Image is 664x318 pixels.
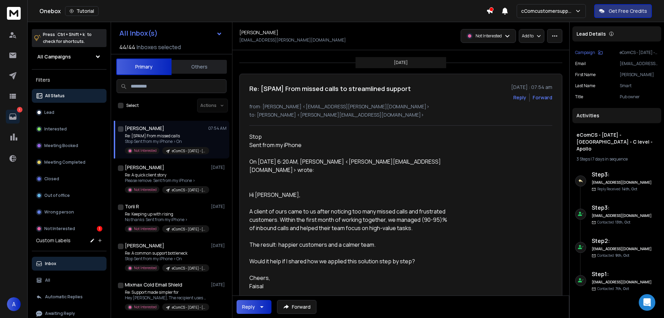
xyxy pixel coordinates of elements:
[32,172,107,186] button: Closed
[32,89,107,103] button: All Status
[134,265,157,271] p: Not Interested
[597,187,637,192] p: Reply Received
[134,226,157,231] p: Not Interested
[17,107,22,112] p: 1
[615,286,629,291] span: 7th, Oct
[277,300,316,314] button: Forward
[125,290,208,295] p: Re: Support made simpler for
[137,43,181,51] h3: Inboxes selected
[32,222,107,236] button: Not Interested1
[44,193,70,198] p: Out of office
[249,84,411,93] h1: Re: [SPAM] From missed calls to streamlined support
[44,209,74,215] p: Wrong person
[134,305,157,310] p: Not Interested
[592,170,652,179] h6: Step 3 :
[172,266,205,271] p: eComCS - [DATE] - [GEOGRAPHIC_DATA] - C level - Apollo
[172,305,205,310] p: eComCS - [DATE] - [GEOGRAPHIC_DATA] - C level - Apollo
[125,139,208,144] p: Stop Sent from my iPhone > On
[45,294,83,300] p: Automatic Replies
[575,50,595,55] p: Campaign
[44,176,59,182] p: Closed
[65,6,99,16] button: Tutorial
[592,203,652,212] h6: Step 3 :
[126,103,139,108] label: Select
[125,211,208,217] p: Re: Keeping up with rising
[39,6,486,16] div: Onebox
[249,157,451,182] blockquote: On [DATE] 6:20 AM, [PERSON_NAME] <[PERSON_NAME][EMAIL_ADDRESS][DOMAIN_NAME]> wrote:
[44,226,75,231] p: Not Interested
[45,311,75,316] p: Awaiting Reply
[572,108,661,123] div: Activities
[114,26,228,40] button: All Inbox(s)
[615,220,630,225] span: 13th, Oct
[622,187,637,191] span: 14th, Oct
[125,217,208,222] p: No thanks Sent from my iPhone >
[597,253,629,258] p: Contacted
[32,75,107,85] h3: Filters
[575,61,586,66] p: Email
[249,141,451,149] div: Sent from my iPhone
[125,178,208,183] p: Please remove. Sent from my iPhone >
[577,131,657,152] h1: eComCS - [DATE] - [GEOGRAPHIC_DATA] - C level - Apollo
[597,286,629,291] p: Contacted
[134,187,157,192] p: Not Interested
[125,242,164,249] h1: [PERSON_NAME]
[125,281,182,288] h1: Mixmax Cold Email Shield
[239,29,278,36] h1: [PERSON_NAME]
[125,164,164,171] h1: [PERSON_NAME]
[125,133,208,139] p: Re: [SPAM] From missed calls
[620,94,658,100] p: Pub owner
[249,274,451,315] div: Cheers, Faisal “If you’d like to opt out of future messages, simply reply with ‘Remove’ or ‘Stop,...
[476,33,502,39] p: Not Interested
[237,300,271,314] button: Reply
[119,43,135,51] span: 44 / 44
[208,126,227,131] p: 07:54 AM
[620,50,658,55] p: eComCS - [DATE] - [GEOGRAPHIC_DATA] - C level - Apollo
[249,207,451,232] div: A client of ours came to us after noticing too many missed calls and frustrated customers. Within...
[639,294,655,311] div: Open Intercom Messenger
[32,155,107,169] button: Meeting Completed
[45,261,56,266] p: Inbox
[32,290,107,304] button: Automatic Replies
[119,30,158,37] h1: All Inbox(s)
[211,282,227,288] p: [DATE]
[116,58,172,75] button: Primary
[577,156,657,162] div: |
[32,273,107,287] button: All
[97,226,102,231] div: 1
[249,103,552,110] p: from: [PERSON_NAME] <[EMAIL_ADDRESS][PERSON_NAME][DOMAIN_NAME]>
[594,4,652,18] button: Get Free Credits
[125,256,208,262] p: Stop Sent from my iPhone > On
[609,8,647,15] p: Get Free Credits
[125,295,208,301] p: Hey [PERSON_NAME], The recipient uses Mixmax
[6,110,20,124] a: 1
[211,243,227,248] p: [DATE]
[7,297,21,311] button: A
[620,72,658,78] p: [PERSON_NAME]
[394,60,408,65] p: [DATE]
[239,37,346,43] p: [EMAIL_ADDRESS][PERSON_NAME][DOMAIN_NAME]
[134,148,157,153] p: Not Interested
[56,30,86,38] span: Ctrl + Shift + k
[125,251,208,256] p: Re: A common support bottleneck
[37,53,71,60] h1: All Campaigns
[521,8,575,15] p: cComcustomersupport
[513,94,526,101] button: Reply
[43,31,92,45] p: Press to check for shortcuts.
[592,156,628,162] span: 7 days in sequence
[44,110,54,115] p: Lead
[575,83,595,89] p: Last Name
[125,203,139,210] h1: Torii R
[211,165,227,170] p: [DATE]
[45,93,65,99] p: All Status
[592,270,652,278] h6: Step 1 :
[32,139,107,153] button: Meeting Booked
[620,83,658,89] p: Smart
[592,246,652,252] h6: [EMAIL_ADDRESS][DOMAIN_NAME]
[522,33,534,39] p: Add to
[577,30,606,37] p: Lead Details
[533,94,552,101] div: Forward
[249,257,451,265] div: Would it help if I shared how we applied this solution step by step?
